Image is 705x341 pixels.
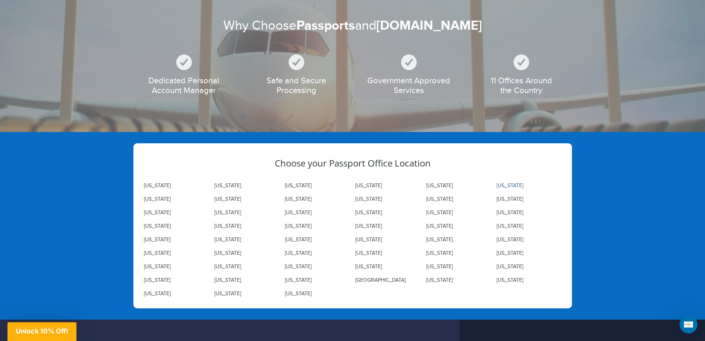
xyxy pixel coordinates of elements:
a: [US_STATE] [426,196,453,202]
strong: Passports [296,18,355,34]
a: [US_STATE] [214,237,241,243]
span: Unlock 10% Off! [16,327,68,335]
a: [US_STATE] [214,223,241,229]
a: [US_STATE] [144,264,171,270]
h2: Why Choose and [128,18,578,34]
a: [US_STATE] [355,223,382,229]
a: [US_STATE] [355,264,382,270]
a: [US_STATE] [214,264,241,270]
a: [US_STATE] [285,196,311,202]
a: [US_STATE] [285,183,311,189]
div: Unlock 10% Off! [7,322,76,341]
a: [US_STATE] [285,250,311,256]
a: [US_STATE] [214,291,241,297]
a: [US_STATE] [426,183,453,189]
a: [US_STATE] [497,210,523,216]
a: [US_STATE] [497,196,523,202]
a: [US_STATE] [144,250,171,256]
a: [US_STATE] [144,223,171,229]
a: [US_STATE] [497,237,523,243]
a: [US_STATE] [285,291,311,297]
a: [US_STATE] [214,250,241,256]
a: [GEOGRAPHIC_DATA] [355,277,406,283]
a: [US_STATE] [144,183,171,189]
a: [US_STATE] [497,250,523,256]
a: [US_STATE] [355,210,382,216]
a: [US_STATE] [285,223,311,229]
a: [US_STATE] [144,291,171,297]
a: [US_STATE] [285,277,311,283]
a: [US_STATE] [144,277,171,283]
a: [US_STATE] [355,183,382,189]
a: [US_STATE] [426,250,453,256]
div: Government Approved Services [358,54,460,95]
a: [US_STATE] [497,264,523,270]
a: [US_STATE] [426,277,453,283]
a: [US_STATE] [426,237,453,243]
a: [US_STATE] [144,237,171,243]
a: [US_STATE] [497,183,523,189]
a: [US_STATE] [144,210,171,216]
a: [US_STATE] [497,223,523,229]
a: [US_STATE] [355,250,382,256]
div: 11 Offices Around the Country [471,54,572,95]
a: [US_STATE] [214,210,241,216]
a: [US_STATE] [355,237,382,243]
h3: Choose your Passport Office Location [141,158,564,168]
div: Safe and Secure Processing [246,54,347,95]
a: [US_STATE] [214,277,241,283]
a: [US_STATE] [497,277,523,283]
a: [US_STATE] [285,210,311,216]
strong: [DOMAIN_NAME] [376,18,482,34]
a: [US_STATE] [426,264,453,270]
iframe: Intercom live chat [680,315,698,333]
a: [US_STATE] [285,237,311,243]
a: [US_STATE] [426,210,453,216]
a: [US_STATE] [144,196,171,202]
a: [US_STATE] [214,196,241,202]
a: [US_STATE] [214,183,241,189]
a: [US_STATE] [426,223,453,229]
div: Dedicated Personal Account Manager [133,54,235,95]
a: [US_STATE] [285,264,311,270]
a: [US_STATE] [355,196,382,202]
